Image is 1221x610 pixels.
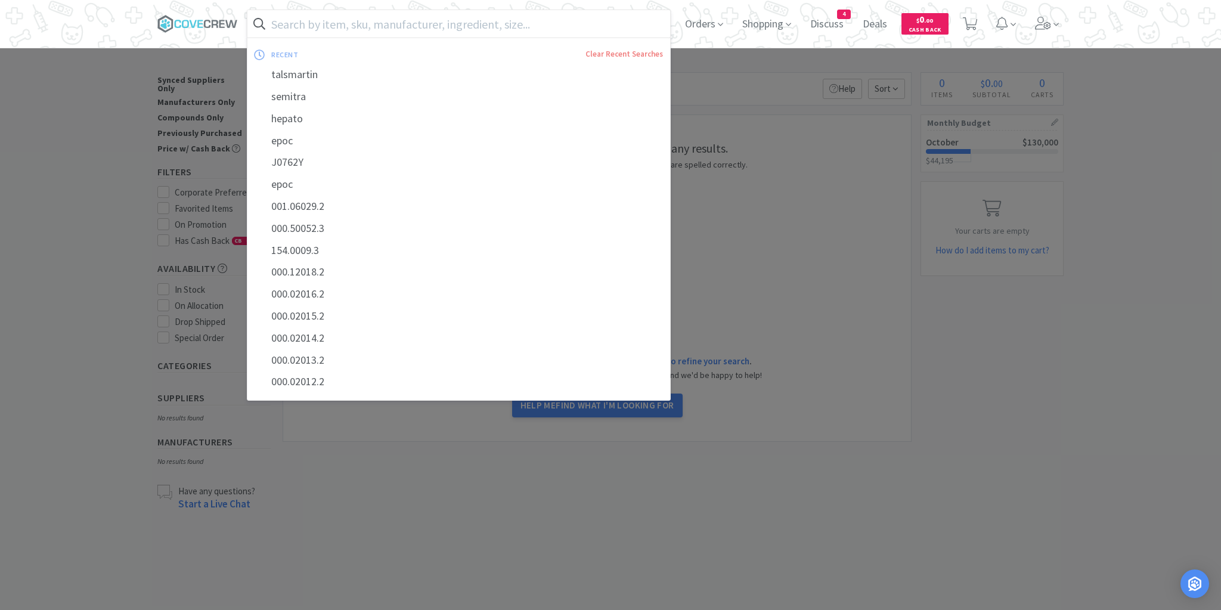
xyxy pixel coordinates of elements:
[247,305,670,327] div: 000.02015.2
[247,10,670,38] input: Search by item, sku, manufacturer, ingredient, size...
[838,10,850,18] span: 4
[585,49,663,59] a: Clear Recent Searches
[247,240,670,262] div: 154.0009.3
[247,218,670,240] div: 000.50052.3
[916,14,933,25] span: 0
[909,27,941,35] span: Cash Back
[247,130,670,152] div: epoc
[247,196,670,218] div: 001.06029.2
[247,327,670,349] div: 000.02014.2
[858,19,892,30] a: Deals
[247,261,670,283] div: 000.12018.2
[247,174,670,196] div: epoc
[247,64,670,86] div: talsmartin
[247,86,670,108] div: semitra
[247,151,670,174] div: J0762Y
[901,8,949,40] a: $0.00Cash Back
[1180,569,1209,598] div: Open Intercom Messenger
[924,17,933,24] span: . 00
[247,349,670,371] div: 000.02013.2
[805,19,848,30] a: Discuss4
[247,108,670,130] div: hepato
[916,17,919,24] span: $
[271,45,442,64] div: recent
[247,371,670,393] div: 000.02012.2
[247,283,670,305] div: 000.02016.2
